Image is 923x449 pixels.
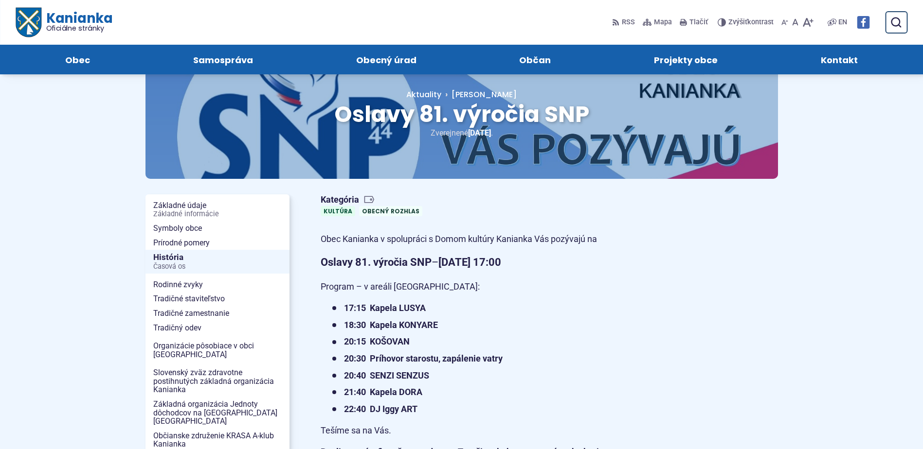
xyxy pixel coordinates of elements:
[622,17,635,28] span: RSS
[321,279,666,294] p: Program – v areáli [GEOGRAPHIC_DATA]:
[344,404,417,414] strong: 22:40 DJ Iggy ART
[821,45,858,74] span: Kontakt
[689,18,708,27] span: Tlačiť
[153,277,282,292] span: Rodinné zvyky
[800,12,815,33] button: Zväčšiť veľkosť písma
[145,292,290,306] a: Tradičné staviteľstvo
[836,17,849,28] a: EN
[16,8,41,37] img: Prejsť na domovskú stránku
[145,321,290,335] a: Tradičný odev
[641,12,674,33] a: Mapa
[145,306,290,321] a: Tradičné zamestnanie
[153,292,282,306] span: Tradičné staviteľstvo
[153,339,282,362] span: Organizácie pôsobiace v obci [GEOGRAPHIC_DATA]
[145,221,290,236] a: Symboly obce
[321,206,355,216] a: Kultúra
[438,256,501,268] strong: [DATE] 17:00
[153,306,282,321] span: Tradičné zamestnanie
[321,256,432,268] strong: Oslavy 81. výročia SNP
[838,17,847,28] span: EN
[41,12,112,32] span: Kanianka
[153,263,282,271] span: Časová os
[612,12,637,33] a: RSS
[65,45,90,74] span: Obec
[344,320,438,330] strong: 18:30 Kapela KONYARE
[46,25,112,32] span: Oficiálne stránky
[344,353,503,363] strong: 20:30 Príhovor starostu, zapálenie vatry
[153,397,282,429] span: Základná organizácia Jednoty dôchodcov na [GEOGRAPHIC_DATA] [GEOGRAPHIC_DATA]
[23,45,132,74] a: Obec
[145,365,290,397] a: Slovenský zväz zdravotne postihnutých základná organizácia Kanianka
[790,12,800,33] button: Nastaviť pôvodnú veľkosť písma
[344,387,422,397] strong: 21:40 Kapela DORA
[153,365,282,397] span: Slovenský zväz zdravotne postihnutých základná organizácia Kanianka
[153,236,282,250] span: Prírodné pomery
[779,45,900,74] a: Kontakt
[145,339,290,362] a: Organizácie pôsobiace v obci [GEOGRAPHIC_DATA]
[344,336,410,346] strong: 20:15 KOŠOVAN
[153,221,282,236] span: Symboly obce
[145,198,290,221] a: Základné údajeZákladné informácie
[145,250,290,274] a: HistóriaČasová os
[193,45,253,74] span: Samospráva
[314,45,458,74] a: Obecný úrad
[344,370,429,380] strong: 20:40 SENZI SENZUS
[145,236,290,250] a: Prírodné pomery
[678,12,710,33] button: Tlačiť
[718,12,776,33] button: Zvýšiťkontrast
[145,277,290,292] a: Rodinné zvyky
[334,99,589,130] span: Oslavy 81. výročia SNP
[519,45,551,74] span: Občan
[321,253,666,271] p: –
[728,18,747,26] span: Zvýšiť
[441,89,517,100] a: [PERSON_NAME]
[478,45,593,74] a: Občan
[145,397,290,429] a: Základná organizácia Jednoty dôchodcov na [GEOGRAPHIC_DATA] [GEOGRAPHIC_DATA]
[177,126,747,139] p: Zverejnené .
[654,17,672,28] span: Mapa
[153,250,282,274] span: História
[151,45,295,74] a: Samospráva
[452,89,517,100] span: [PERSON_NAME]
[857,16,869,29] img: Prejsť na Facebook stránku
[654,45,718,74] span: Projekty obce
[359,206,422,216] a: Obecný rozhlas
[153,198,282,221] span: Základné údaje
[16,8,112,37] a: Logo Kanianka, prejsť na domovskú stránku.
[153,321,282,335] span: Tradičný odev
[356,45,416,74] span: Obecný úrad
[728,18,774,27] span: kontrast
[344,303,426,313] strong: 17:15 Kapela LUSYA
[153,210,282,218] span: Základné informácie
[468,128,491,138] span: [DATE]
[406,89,441,100] a: Aktuality
[779,12,790,33] button: Zmenšiť veľkosť písma
[321,232,666,247] p: Obec Kanianka v spolupráci s Domom kultúry Kanianka Vás pozývajú na
[612,45,760,74] a: Projekty obce
[321,194,426,206] span: Kategória
[321,423,666,438] p: Tešíme sa na Vás.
